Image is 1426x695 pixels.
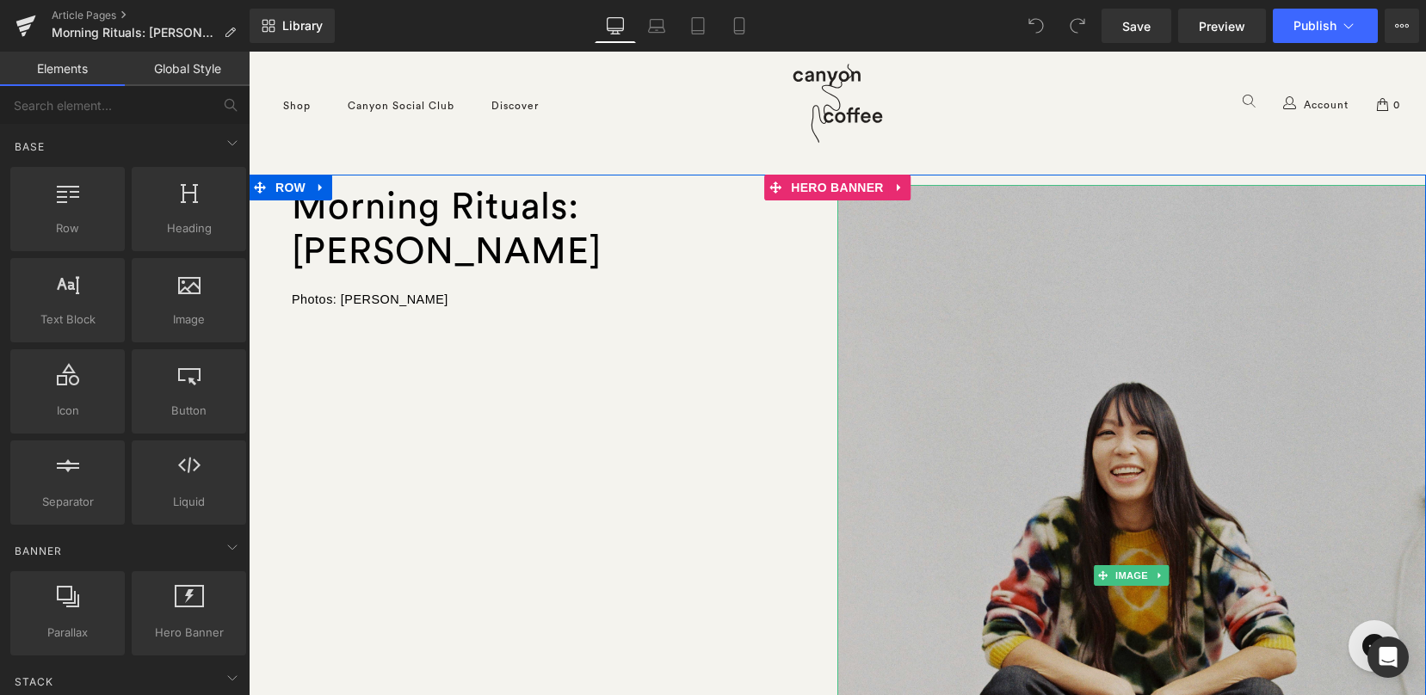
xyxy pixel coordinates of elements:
span: Banner [13,543,64,559]
a: Canyon Social Club [99,35,206,74]
a: Discover [243,35,290,74]
span: Library [282,18,323,34]
span: Heading [137,219,241,237]
button: More [1385,9,1419,43]
span: Morning Rituals: [PERSON_NAME] [52,26,217,40]
span: Base [13,138,46,155]
span: Text Block [15,311,120,329]
button: Publish [1273,9,1378,43]
span: Button [137,402,241,420]
a: Expand / Collapse [903,514,921,534]
span: Image [137,311,241,329]
a: Account [1033,36,1104,71]
a: Laptop [636,9,677,43]
a: Shop [34,35,62,74]
p: Photos: [PERSON_NAME] [43,237,581,259]
a: Tablet [677,9,719,43]
button: Redo [1060,9,1095,43]
span: Row [22,123,61,149]
span: Icon [15,402,120,420]
span: Account [1051,38,1104,69]
span: Row [15,219,120,237]
a: Expand / Collapse [61,123,83,149]
a: Mobile [719,9,760,43]
span: Save [1122,17,1151,35]
a: Expand / Collapse [639,123,662,149]
span: Publish [1293,19,1336,33]
a: 0 [1117,36,1177,71]
a: Preview [1178,9,1266,43]
a: Desktop [595,9,636,43]
button: Undo [1019,9,1053,43]
span: Hero Banner [137,624,241,642]
img: Canyon Coffee [544,12,634,91]
iframe: Gorgias live chat messenger [1091,563,1160,626]
a: Global Style [125,52,250,86]
span: Preview [1199,17,1245,35]
span: Stack [13,673,55,690]
a: Article Pages [52,9,250,22]
span: Separator [15,493,120,511]
span: 0 [1140,36,1156,71]
span: Parallax [15,624,120,642]
a: New Library [250,9,335,43]
span: Image [863,514,903,534]
div: Open Intercom Messenger [1367,637,1409,678]
span: Liquid [137,493,241,511]
span: Hero Banner [538,123,639,149]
